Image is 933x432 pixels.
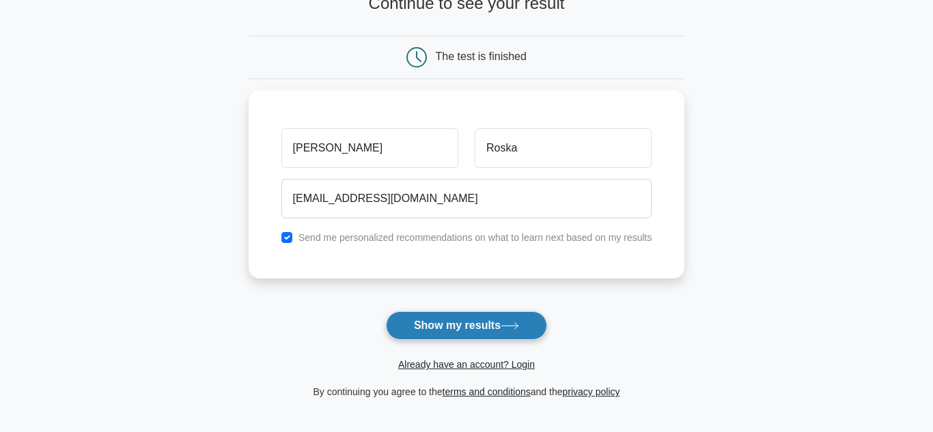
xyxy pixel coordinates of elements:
button: Show my results [386,311,547,340]
input: Email [281,179,652,218]
label: Send me personalized recommendations on what to learn next based on my results [298,232,652,243]
a: privacy policy [563,386,620,397]
input: Last name [475,128,652,168]
a: Already have an account? Login [398,359,535,370]
a: terms and conditions [443,386,531,397]
div: The test is finished [436,51,527,62]
div: By continuing you agree to the and the [240,384,693,400]
input: First name [281,128,458,168]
